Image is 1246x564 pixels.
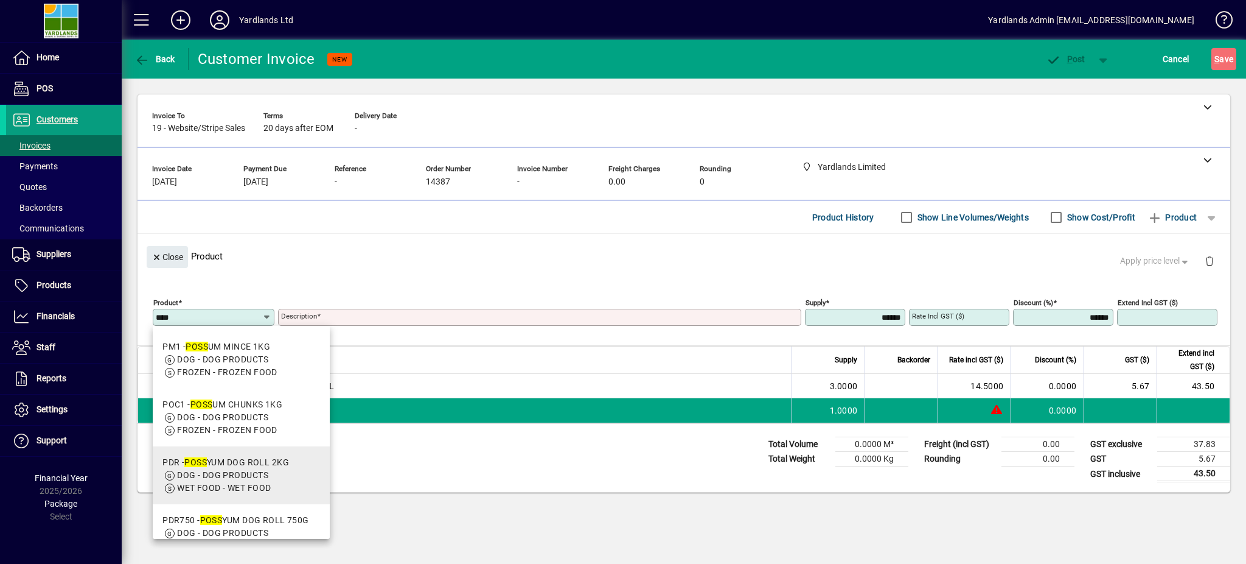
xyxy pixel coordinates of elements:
[426,177,450,187] span: 14387
[945,380,1003,392] div: 14.5000
[1206,2,1231,42] a: Knowledge Base
[335,177,337,187] span: -
[1195,255,1224,266] app-page-header-button: Delete
[152,177,177,187] span: [DATE]
[1001,452,1074,467] td: 0.00
[162,398,282,411] div: POC1 - UM CHUNKS 1KG
[177,528,268,538] span: DOG - DOG PRODUCTS
[6,197,122,218] a: Backorders
[1067,54,1073,64] span: P
[37,311,75,321] span: Financials
[184,457,207,467] em: POSS
[1120,255,1191,267] span: Apply price level
[1084,437,1157,452] td: GST exclusive
[608,177,625,187] span: 0.00
[44,499,77,509] span: Package
[835,452,908,467] td: 0.0000 Kg
[1125,353,1149,367] span: GST ($)
[6,395,122,425] a: Settings
[37,249,71,259] span: Suppliers
[1211,48,1236,70] button: Save
[37,83,53,93] span: POS
[517,177,520,187] span: -
[1157,467,1230,482] td: 43.50
[151,247,183,267] span: Close
[37,435,67,445] span: Support
[12,203,63,213] span: Backorders
[762,452,835,467] td: Total Weight
[37,373,66,383] span: Reports
[134,54,175,64] span: Back
[1035,353,1076,367] span: Discount (%)
[200,9,239,31] button: Profile
[1011,374,1084,398] td: 0.0000
[162,514,309,527] div: PDR750 - YUM DOG ROLL 750G
[153,389,329,446] mat-option: POC1 - POSSUM CHUNKS 1KG
[177,483,271,493] span: WET FOOD - WET FOOD
[131,48,178,70] button: Back
[1195,246,1224,275] button: Delete
[1084,452,1157,467] td: GST
[153,331,329,389] mat-option: PM1 - POSSUM MINCE 1KG
[153,446,329,504] mat-option: PDR - POSSYUM DOG ROLL 2KG
[147,246,188,268] button: Close
[12,141,50,150] span: Invoices
[122,48,189,70] app-page-header-button: Back
[177,425,277,435] span: FROZEN - FROZEN FOOD
[918,437,1001,452] td: Freight (incl GST)
[243,177,268,187] span: [DATE]
[6,364,122,394] a: Reports
[161,9,200,31] button: Add
[1157,374,1230,398] td: 43.50
[700,177,705,187] span: 0
[1163,49,1189,69] span: Cancel
[915,211,1029,224] label: Show Line Volumes/Weights
[144,251,191,262] app-page-header-button: Close
[239,10,293,30] div: Yardlands Ltd
[186,342,208,351] em: POSS
[137,234,1230,278] div: Product
[12,224,84,233] span: Communications
[897,353,930,367] span: Backorder
[1214,49,1233,69] span: ave
[6,218,122,239] a: Communications
[806,298,826,307] mat-label: Supply
[1084,467,1157,482] td: GST inclusive
[37,115,78,124] span: Customers
[6,177,122,197] a: Quotes
[177,470,268,480] span: DOG - DOG PRODUCTS
[912,312,964,320] mat-label: Rate incl GST ($)
[1115,250,1196,272] button: Apply price level
[6,43,122,73] a: Home
[200,515,223,525] em: POSS
[177,367,277,377] span: FROZEN - FROZEN FOOD
[835,353,857,367] span: Supply
[153,504,329,562] mat-option: PDR750 - POSSYUM DOG ROLL 750G
[6,135,122,156] a: Invoices
[1040,48,1091,70] button: Post
[835,437,908,452] td: 0.0000 M³
[1214,54,1219,64] span: S
[162,456,289,469] div: PDR - YUM DOG ROLL 2KG
[988,10,1194,30] div: Yardlands Admin [EMAIL_ADDRESS][DOMAIN_NAME]
[949,353,1003,367] span: Rate incl GST ($)
[12,182,47,192] span: Quotes
[1065,211,1135,224] label: Show Cost/Profit
[1014,298,1053,307] mat-label: Discount (%)
[37,52,59,62] span: Home
[807,206,879,228] button: Product History
[332,55,347,63] span: NEW
[355,124,357,133] span: -
[263,124,333,133] span: 20 days after EOM
[1046,54,1085,64] span: ost
[830,404,858,417] span: 1.0000
[1157,452,1230,467] td: 5.67
[1011,398,1084,423] td: 0.0000
[281,326,792,339] mat-error: Required
[177,412,268,422] span: DOG - DOG PRODUCTS
[153,298,178,307] mat-label: Product
[1157,437,1230,452] td: 37.83
[6,270,122,301] a: Products
[762,437,835,452] td: Total Volume
[12,161,58,171] span: Payments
